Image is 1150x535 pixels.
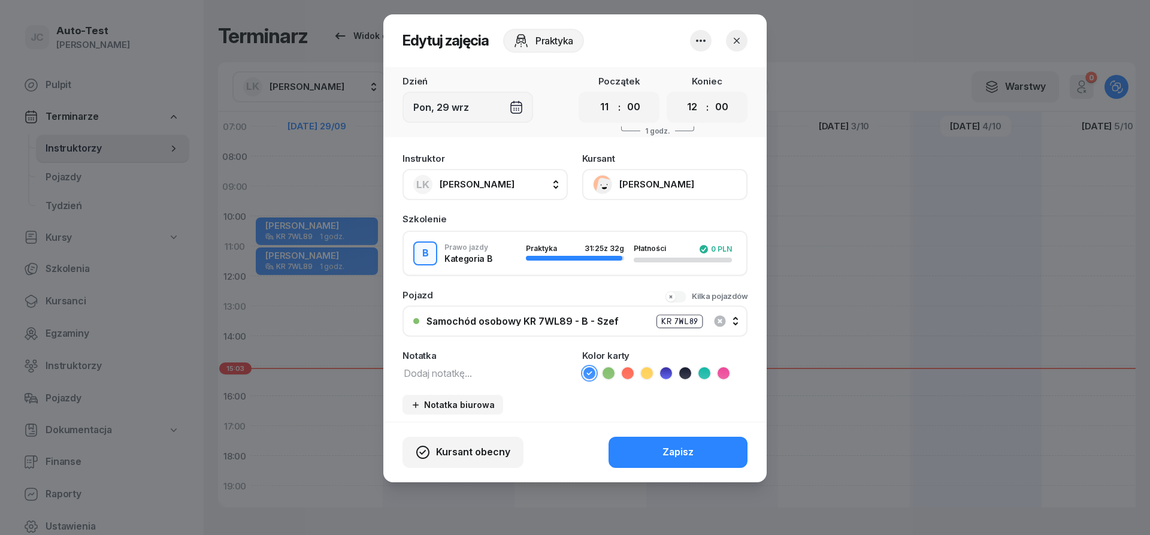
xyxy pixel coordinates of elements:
[618,100,621,114] div: :
[411,400,495,410] div: Notatka biurowa
[436,445,510,460] span: Kursant obecny
[402,437,523,468] button: Kursant obecny
[402,169,568,200] button: LK[PERSON_NAME]
[692,291,747,303] div: Kilka pojazdów
[416,180,429,190] span: LK
[609,437,747,468] button: Zapisz
[582,169,747,200] button: [PERSON_NAME]
[426,316,619,326] div: Samochód osobowy KR 7WL89 - B - Szef
[440,179,515,190] span: [PERSON_NAME]
[402,31,489,50] h2: Edytuj zajęcia
[402,306,747,337] button: Samochód osobowy KR 7WL89 - B - SzefKR 7WL89
[402,395,503,415] button: Notatka biurowa
[665,291,747,303] button: Kilka pojazdów
[662,445,694,460] div: Zapisz
[656,315,703,328] div: KR 7WL89
[706,100,709,114] div: :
